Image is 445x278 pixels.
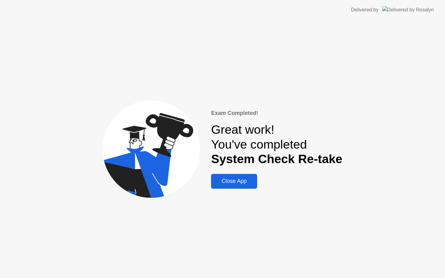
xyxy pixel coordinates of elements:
div: Exam Completed! [211,109,342,117]
div: Delivered by [351,6,379,14]
button: Close App [211,174,257,189]
div: Close App [213,178,255,184]
div: Great work! You've completed [211,122,342,166]
img: Delivered by Rosalyn [382,6,434,13]
b: System Check Re-take [211,152,342,166]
